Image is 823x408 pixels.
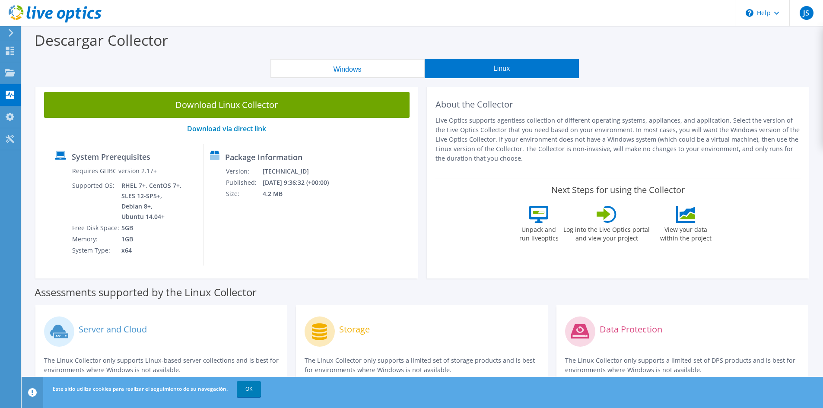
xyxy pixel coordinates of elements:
a: OK [237,381,261,397]
label: System Prerequisites [72,152,150,161]
label: Next Steps for using the Collector [551,185,685,195]
td: 1GB [121,234,183,245]
svg: \n [746,9,753,17]
td: Memory: [72,234,121,245]
label: Data Protection [600,325,662,334]
td: RHEL 7+, CentOS 7+, SLES 12-SP5+, Debian 8+, Ubuntu 14.04+ [121,180,183,222]
td: [TECHNICAL_ID] [262,166,340,177]
p: The Linux Collector only supports a limited set of DPS products and is best for environments wher... [565,356,800,375]
button: Windows [270,59,425,78]
td: Size: [226,188,262,199]
button: Linux [425,59,579,78]
td: Version: [226,166,262,177]
td: Published: [226,177,262,188]
label: Assessments supported by the Linux Collector [35,288,257,297]
label: Descargar Collector [35,30,168,50]
td: 5GB [121,222,183,234]
label: Storage [339,325,370,334]
p: The Linux Collector only supports Linux-based server collections and is best for environments whe... [44,356,279,375]
p: Live Optics supports agentless collection of different operating systems, appliances, and applica... [435,116,801,163]
label: View your data within the project [655,223,717,243]
label: Unpack and run liveoptics [519,223,559,243]
td: [DATE] 9:36:32 (+00:00) [262,177,340,188]
a: Download via direct link [187,124,266,133]
td: System Type: [72,245,121,256]
td: Supported OS: [72,180,121,222]
td: 4.2 MB [262,188,340,199]
td: Free Disk Space: [72,222,121,234]
td: x64 [121,245,183,256]
label: Requires GLIBC version 2.17+ [72,167,157,175]
label: Server and Cloud [79,325,147,334]
label: Log into the Live Optics portal and view your project [563,223,650,243]
label: Package Information [225,153,302,161]
a: Download Linux Collector [44,92,410,118]
p: The Linux Collector only supports a limited set of storage products and is best for environments ... [305,356,539,375]
span: JS [800,6,813,20]
span: Este sitio utiliza cookies para realizar el seguimiento de su navegación. [53,385,228,392]
h2: About the Collector [435,99,801,110]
